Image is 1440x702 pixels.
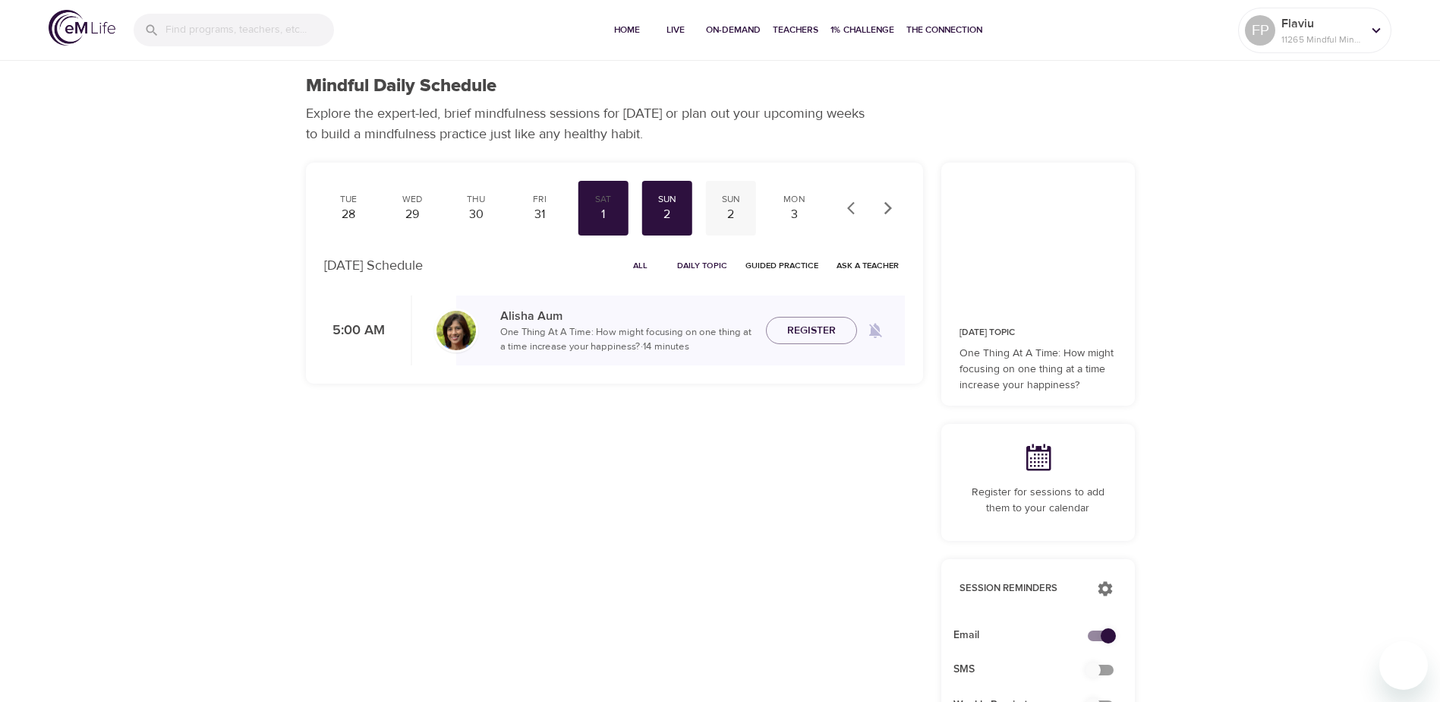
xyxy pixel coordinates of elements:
[165,14,334,46] input: Find programs, teachers, etc...
[306,75,496,97] h1: Mindful Daily Schedule
[773,22,818,38] span: Teachers
[1245,15,1275,46] div: FP
[706,22,761,38] span: On-Demand
[521,206,559,223] div: 31
[324,321,385,341] p: 5:00 AM
[906,22,982,38] span: The Connection
[500,325,754,355] p: One Thing At A Time: How might focusing on one thing at a time increase your happiness? · 14 minutes
[330,193,368,206] div: Tue
[776,206,814,223] div: 3
[739,254,824,277] button: Guided Practice
[959,326,1117,340] p: [DATE] Topic
[622,258,659,273] span: All
[609,22,645,38] span: Home
[857,312,893,349] span: Remind me when a class goes live every Sunday at 5:00 AM
[671,254,733,277] button: Daily Topic
[959,346,1117,394] p: One Thing At A Time: How might focusing on one thing at a time increase your happiness?
[616,254,665,277] button: All
[324,255,423,276] p: [DATE] Schedule
[830,254,905,277] button: Ask a Teacher
[787,321,836,340] span: Register
[49,10,115,46] img: logo
[585,193,622,206] div: Sat
[521,193,559,206] div: Fri
[648,206,686,223] div: 2
[766,317,857,345] button: Register
[953,662,1098,678] span: SMS
[959,485,1117,517] p: Register for sessions to add them to your calendar
[330,206,368,223] div: 28
[657,22,694,38] span: Live
[393,193,431,206] div: Wed
[585,206,622,223] div: 1
[436,311,476,350] img: Alisha%20Aum%208-9-21.jpg
[712,206,750,223] div: 2
[776,193,814,206] div: Mon
[959,581,1082,596] p: Session Reminders
[953,628,1098,643] span: Email
[500,307,754,325] p: Alisha Aum
[830,22,894,38] span: 1% Challenge
[648,193,686,206] div: Sun
[306,103,875,144] p: Explore the expert-led, brief mindfulness sessions for [DATE] or plan out your upcoming weeks to ...
[712,193,750,206] div: Sun
[393,206,431,223] div: 29
[1379,641,1428,690] iframe: Button to launch messaging window
[837,258,899,273] span: Ask a Teacher
[457,193,495,206] div: Thu
[677,258,727,273] span: Daily Topic
[745,258,818,273] span: Guided Practice
[457,206,495,223] div: 30
[1281,33,1362,46] p: 11265 Mindful Minutes
[1281,14,1362,33] p: Flaviu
